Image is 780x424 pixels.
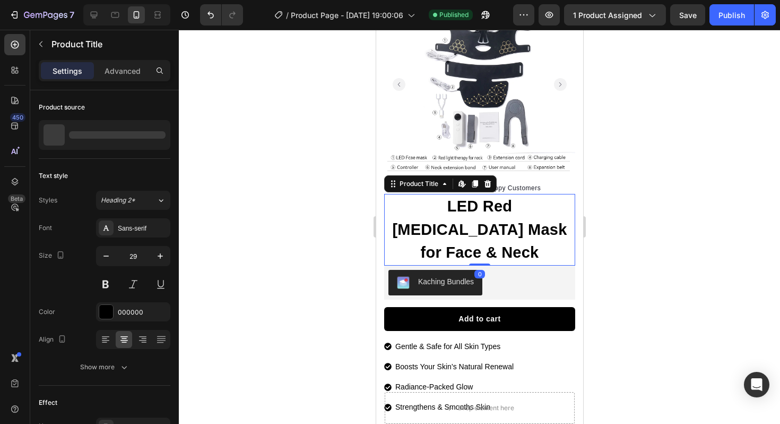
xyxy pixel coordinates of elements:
div: Sans-serif [118,224,168,233]
div: Publish [718,10,745,21]
button: Publish [709,4,754,26]
button: 7 [4,4,79,26]
div: Font [39,223,52,233]
p: Product Title [51,38,166,50]
div: Styles [39,196,57,205]
button: Heading 2* [96,191,170,210]
iframe: Design area [376,30,583,424]
div: Align [39,333,68,347]
div: 450 [10,113,25,122]
span: Product Page - [DATE] 19:00:06 [291,10,403,21]
div: Open Intercom Messenger [744,372,769,397]
p: Advanced [105,65,141,77]
button: Show more [39,358,170,377]
div: Show more [80,362,129,372]
div: 000000 [118,308,168,317]
div: Color [39,307,55,317]
span: / [286,10,289,21]
span: Published [439,10,469,20]
p: 7 [70,9,74,21]
p: Settings [53,65,82,77]
div: Product source [39,103,85,112]
button: 1 product assigned [564,4,666,26]
button: Save [670,4,705,26]
div: Size [39,249,67,263]
div: Text style [39,171,68,181]
div: Effect [39,398,57,408]
span: Save [679,11,697,20]
div: Undo/Redo [200,4,243,26]
span: Heading 2* [101,196,135,205]
div: Beta [8,194,25,203]
span: 1 product assigned [573,10,642,21]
